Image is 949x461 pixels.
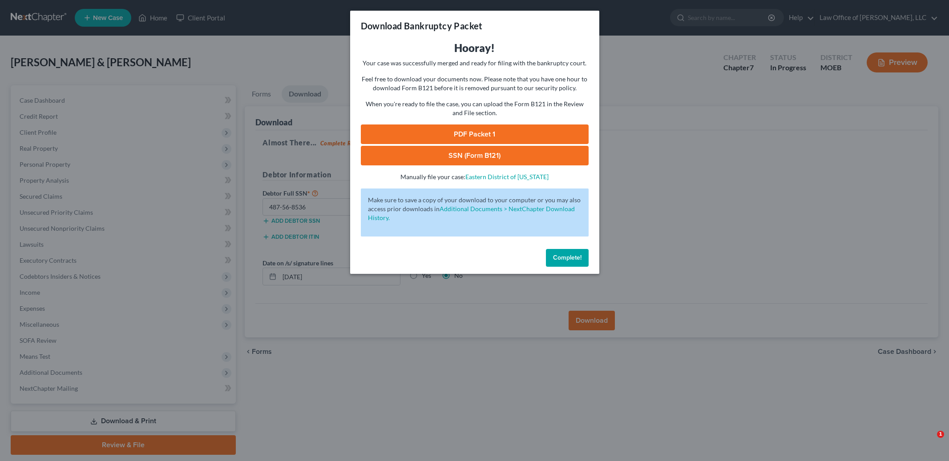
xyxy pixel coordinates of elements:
a: Additional Documents > NextChapter Download History. [368,205,575,221]
a: SSN (Form B121) [361,146,589,165]
p: Make sure to save a copy of your download to your computer or you may also access prior downloads in [368,196,582,222]
h3: Download Bankruptcy Packet [361,20,483,32]
p: Feel free to download your documents now. Please note that you have one hour to download Form B12... [361,75,589,92]
p: Manually file your case: [361,172,589,181]
h3: Hooray! [361,41,589,55]
p: Your case was successfully merged and ready for filing with the bankruptcy court. [361,59,589,68]
a: Eastern District of [US_STATE] [465,173,549,180]
span: Complete! [553,254,582,261]
p: When you're ready to file the case, you can upload the Form B121 in the Review and File section. [361,100,589,117]
button: Complete! [546,249,589,267]
iframe: Intercom live chat [919,431,940,452]
a: PDF Packet 1 [361,124,589,144]
span: 1 [937,431,944,438]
